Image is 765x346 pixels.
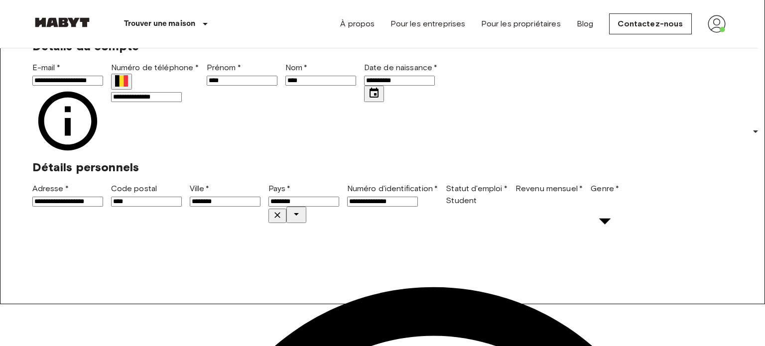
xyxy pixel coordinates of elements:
[32,160,139,174] span: Détails personnels
[708,15,726,33] img: avatar
[32,63,60,72] label: E-mail
[115,75,128,87] img: Belgium
[285,63,308,72] label: Nom
[268,184,291,193] label: Pays
[32,62,103,86] div: E-mail
[577,18,594,30] a: Blog
[481,18,560,30] a: Pour les propriétaires
[609,13,691,34] a: Contactez-nous
[364,63,438,72] label: Date de naissance
[446,195,508,207] div: Student
[347,184,438,193] label: Numéro d'identification
[446,184,508,193] label: Statut d'emploi
[111,183,182,207] div: Code postal
[347,183,438,207] div: Numéro d'identification
[32,184,69,193] label: Adresse
[591,184,619,193] label: Genre
[190,184,210,193] label: Ville
[32,86,103,156] svg: Assurez-vous que votre email est correct — nous vous enverrons les détails de votre réservation.
[124,18,196,30] p: Trouver une maison
[111,74,132,90] button: Select country
[32,17,92,27] img: Habyt
[340,18,375,30] a: À propos
[285,62,356,86] div: Nom
[32,183,103,207] div: Adresse
[286,207,306,223] button: Open
[190,183,260,207] div: Ville
[364,86,384,102] button: Choose date, selected date is May 3, 1902
[268,209,286,223] button: Clear
[390,18,465,30] a: Pour les entreprises
[111,63,199,72] label: Numéro de téléphone
[111,184,157,193] label: Code postal
[207,63,241,72] label: Prénom
[515,184,583,193] label: Revenu mensuel
[207,62,277,86] div: Prénom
